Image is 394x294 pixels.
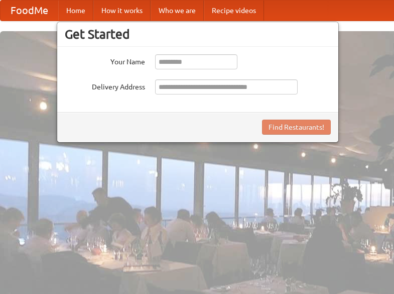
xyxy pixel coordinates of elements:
[93,1,151,21] a: How it works
[204,1,264,21] a: Recipe videos
[65,79,145,92] label: Delivery Address
[1,1,58,21] a: FoodMe
[151,1,204,21] a: Who we are
[58,1,93,21] a: Home
[65,54,145,67] label: Your Name
[65,27,331,42] h3: Get Started
[262,120,331,135] button: Find Restaurants!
